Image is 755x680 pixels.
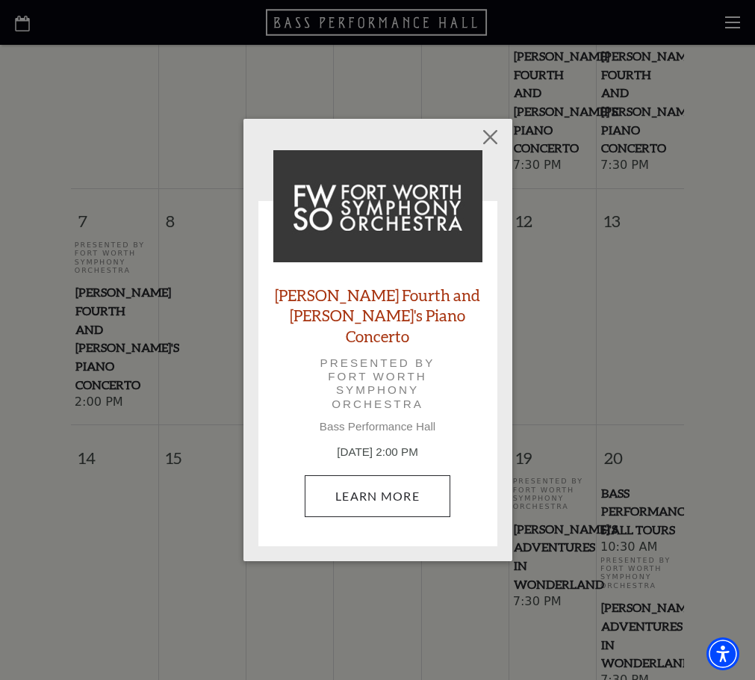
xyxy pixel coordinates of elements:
[273,285,482,346] a: [PERSON_NAME] Fourth and [PERSON_NAME]'s Piano Concerto
[273,150,482,262] img: Brahms Fourth and Grieg's Piano Concerto
[273,444,482,461] p: [DATE] 2:00 PM
[305,475,450,517] a: September 7, 2:00 PM Learn More
[476,123,504,151] button: Close
[706,637,739,670] div: Accessibility Menu
[294,356,462,411] p: Presented by Fort Worth Symphony Orchestra
[273,420,482,433] p: Bass Performance Hall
